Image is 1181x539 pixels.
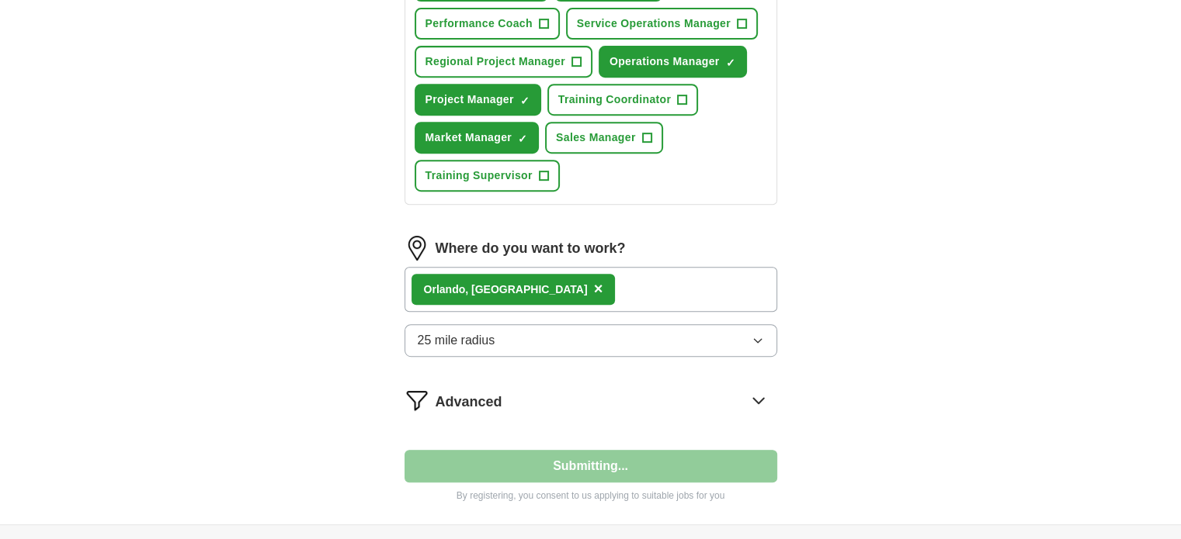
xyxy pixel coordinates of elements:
[547,84,698,116] button: Training Coordinator
[405,236,429,261] img: location.png
[594,280,603,297] span: ×
[426,168,533,184] span: Training Supervisor
[424,282,588,298] div: , [GEOGRAPHIC_DATA]
[610,54,720,70] span: Operations Manager
[556,130,636,146] span: Sales Manager
[418,331,495,350] span: 25 mile radius
[405,324,777,357] button: 25 mile radius
[415,46,592,78] button: Regional Project Manager
[405,450,777,482] button: Submitting...
[599,46,747,78] button: Operations Manager✓
[518,133,527,145] span: ✓
[436,392,502,413] span: Advanced
[726,57,735,69] span: ✓
[577,16,731,32] span: Service Operations Manager
[594,278,603,301] button: ×
[426,92,514,108] span: Project Manager
[558,92,671,108] span: Training Coordinator
[426,130,512,146] span: Market Manager
[415,84,541,116] button: Project Manager✓
[415,160,560,192] button: Training Supervisor
[520,95,530,107] span: ✓
[545,122,663,154] button: Sales Manager
[566,8,758,40] button: Service Operations Manager
[426,54,565,70] span: Regional Project Manager
[436,238,626,259] label: Where do you want to work?
[415,8,560,40] button: Performance Coach
[424,283,466,295] strong: Orlando
[405,489,777,503] p: By registering, you consent to us applying to suitable jobs for you
[405,388,429,413] img: filter
[415,122,540,154] button: Market Manager✓
[426,16,533,32] span: Performance Coach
